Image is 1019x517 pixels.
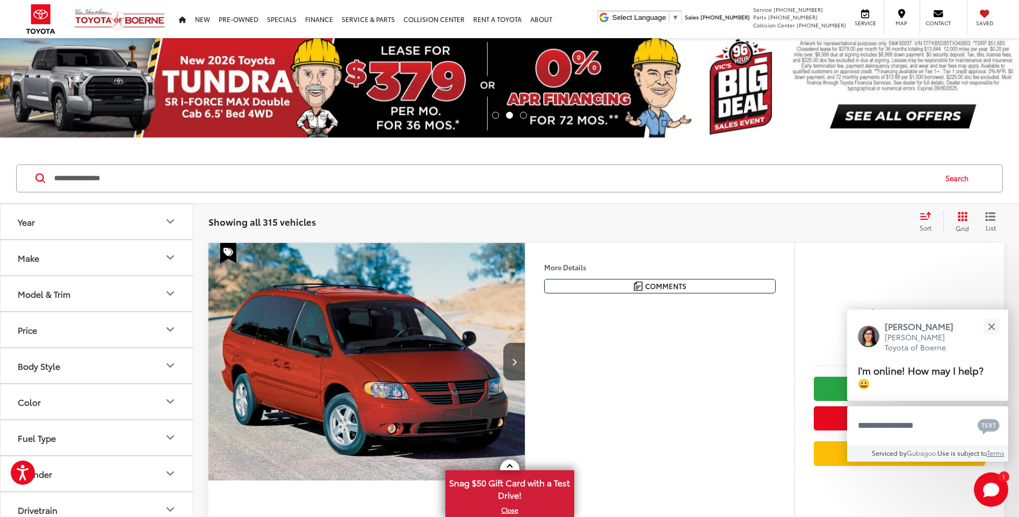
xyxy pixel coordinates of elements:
span: [PHONE_NUMBER] [700,13,750,21]
button: Comments [544,279,776,293]
h4: More Details [544,263,776,271]
div: Drivetrain [18,505,57,515]
div: Color [18,397,41,407]
div: Make [164,251,177,264]
div: Body Style [164,359,177,372]
div: Price [18,325,37,335]
img: Vic Vaughan Toyota of Boerne [74,8,165,30]
button: Select sort value [914,211,943,233]
button: Model & TrimModel & Trim [1,276,194,311]
span: [PHONE_NUMBER] [774,5,823,13]
a: 2006 Dodge Grand Caravan SXT2006 Dodge Grand Caravan SXT2006 Dodge Grand Caravan SXT2006 Dodge Gr... [208,243,526,481]
a: Select Language​ [612,13,679,21]
button: Toggle Chat Window [974,472,1008,507]
span: Serviced by [872,448,907,457]
div: 2006 Dodge Grand Caravan SXT 0 [208,243,526,481]
span: Select Language [612,13,666,21]
span: Service [853,19,877,27]
span: 1 [1002,474,1005,479]
span: Parts [753,13,767,21]
div: Body Style [18,361,60,371]
a: Value Your Trade [814,441,985,465]
div: Cylinder [164,467,177,480]
svg: Start Chat [974,472,1008,507]
span: $1,700 [814,303,985,330]
span: Comments [645,281,686,291]
span: I'm online! How may I help? 😀 [858,363,984,390]
svg: Text [978,418,1000,435]
button: CylinderCylinder [1,456,194,491]
button: ColorColor [1,384,194,419]
button: Search [935,165,984,192]
span: Grid [956,224,969,233]
p: [PERSON_NAME] Toyota of Boerne [885,332,964,353]
a: Terms [987,448,1004,457]
div: Cylinder [18,469,52,479]
span: Collision Center [753,21,795,29]
span: Contact [926,19,951,27]
img: Comments [634,282,642,291]
div: Price [164,323,177,336]
span: Map [890,19,913,27]
textarea: Type your message [847,406,1008,445]
button: Next image [503,343,525,380]
button: Grid View [943,211,977,233]
span: Use is subject to [937,448,987,457]
input: Search by Make, Model, or Keyword [53,166,935,191]
div: Drivetrain [164,503,177,516]
img: 2006 Dodge Grand Caravan SXT [208,243,526,482]
span: List [985,223,996,232]
span: [PHONE_NUMBER] [768,13,818,21]
span: Sort [920,223,931,232]
span: Showing all 315 vehicles [208,215,316,228]
button: Get Price Now [814,406,985,430]
div: Year [164,215,177,228]
a: Check Availability [814,377,985,401]
a: Gubagoo. [907,448,937,457]
button: PricePrice [1,312,194,347]
span: [PHONE_NUMBER] [797,21,846,29]
span: Service [753,5,772,13]
div: Make [18,253,39,263]
div: Color [164,395,177,408]
div: Fuel Type [164,431,177,444]
div: Fuel Type [18,433,56,443]
p: [PERSON_NAME] [885,320,964,332]
button: YearYear [1,204,194,239]
div: Year [18,217,35,227]
button: MakeMake [1,240,194,275]
span: Special [220,243,236,263]
button: Close [980,315,1003,338]
span: [DATE] Price: [814,335,985,346]
button: Body StyleBody Style [1,348,194,383]
button: Chat with SMS [974,413,1003,437]
div: Model & Trim [18,289,70,299]
span: Sales [685,13,699,21]
div: Model & Trim [164,287,177,300]
span: Snag $50 Gift Card with a Test Drive! [446,471,573,504]
button: List View [977,211,1004,233]
span: Saved [973,19,996,27]
button: Fuel TypeFuel Type [1,420,194,455]
span: ▼ [672,13,679,21]
div: Close[PERSON_NAME][PERSON_NAME] Toyota of BoerneI'm online! How may I help? 😀Type your messageCha... [847,310,1008,462]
